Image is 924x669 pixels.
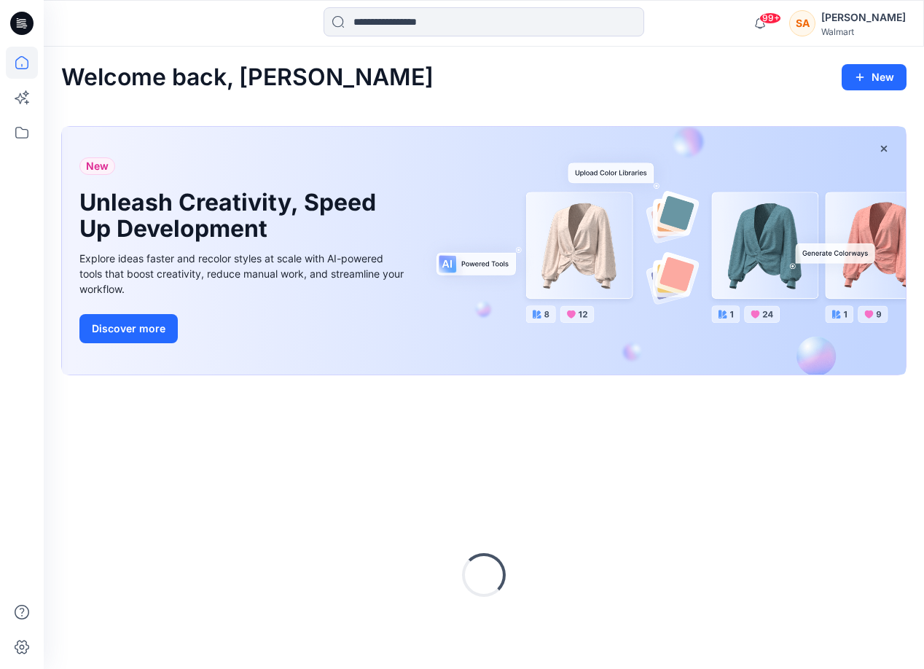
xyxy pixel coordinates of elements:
[79,314,407,343] a: Discover more
[759,12,781,24] span: 99+
[789,10,815,36] div: SA
[79,189,385,242] h1: Unleash Creativity, Speed Up Development
[86,157,109,175] span: New
[821,26,906,37] div: Walmart
[821,9,906,26] div: [PERSON_NAME]
[79,314,178,343] button: Discover more
[79,251,407,297] div: Explore ideas faster and recolor styles at scale with AI-powered tools that boost creativity, red...
[61,64,434,91] h2: Welcome back, [PERSON_NAME]
[842,64,907,90] button: New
